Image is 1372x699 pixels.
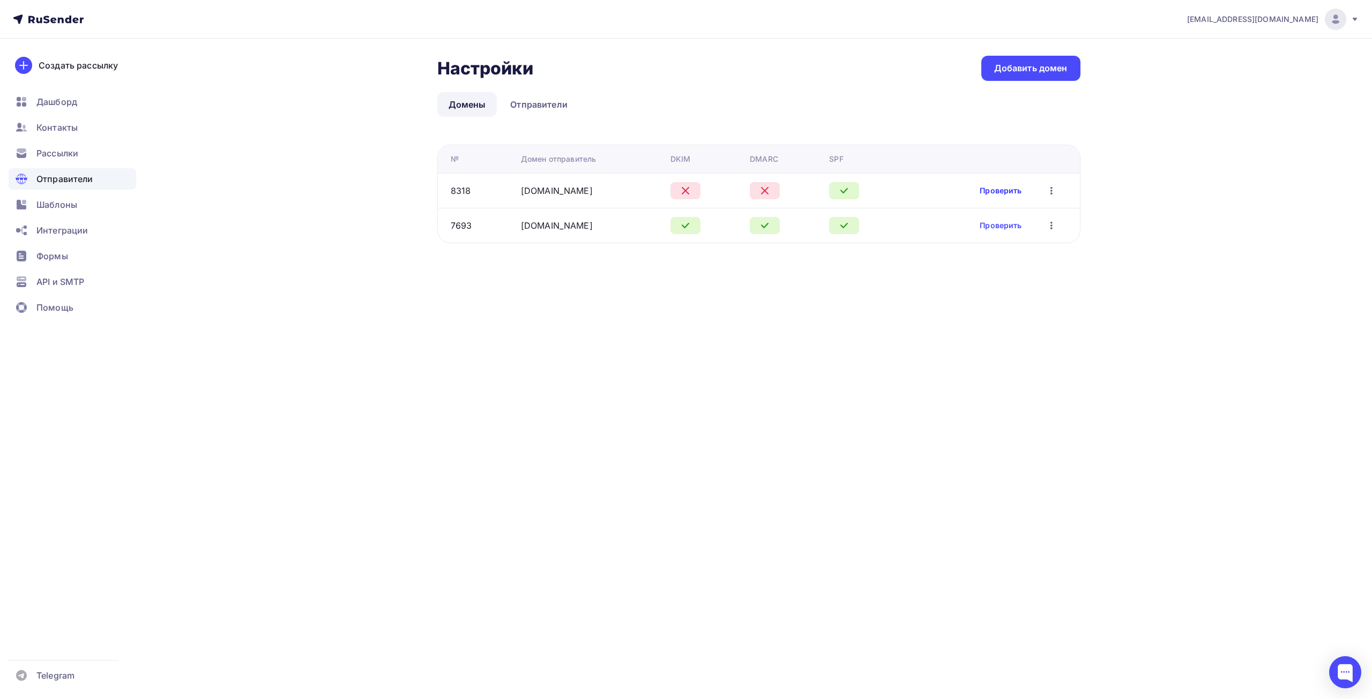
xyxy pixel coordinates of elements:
a: Контакты [9,117,136,138]
div: SPF [829,154,843,164]
span: Дашборд [36,95,77,108]
a: [DOMAIN_NAME] [521,185,593,196]
span: API и SMTP [36,275,84,288]
h2: Настройки [437,58,533,79]
span: [EMAIL_ADDRESS][DOMAIN_NAME] [1187,14,1318,25]
span: Формы [36,250,68,262]
span: Шаблоны [36,198,77,211]
div: Добавить домен [994,62,1068,74]
span: Контакты [36,121,78,134]
a: Отправители [499,92,579,117]
a: Проверить [980,185,1021,196]
div: 7693 [451,219,472,232]
div: DMARC [750,154,778,164]
a: [DOMAIN_NAME] [521,220,593,231]
span: Telegram [36,669,74,682]
a: Домены [437,92,497,117]
a: Рассылки [9,142,136,164]
div: Домен отправитель [521,154,596,164]
a: Проверить [980,220,1021,231]
div: Создать рассылку [39,59,118,72]
span: Интеграции [36,224,88,237]
span: Отправители [36,172,93,185]
a: [EMAIL_ADDRESS][DOMAIN_NAME] [1187,9,1359,30]
a: Отправители [9,168,136,190]
a: Шаблоны [9,194,136,215]
span: Помощь [36,301,73,314]
div: № [451,154,459,164]
div: 8318 [451,184,471,197]
a: Формы [9,245,136,267]
a: Дашборд [9,91,136,112]
span: Рассылки [36,147,78,160]
div: DKIM [670,154,691,164]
